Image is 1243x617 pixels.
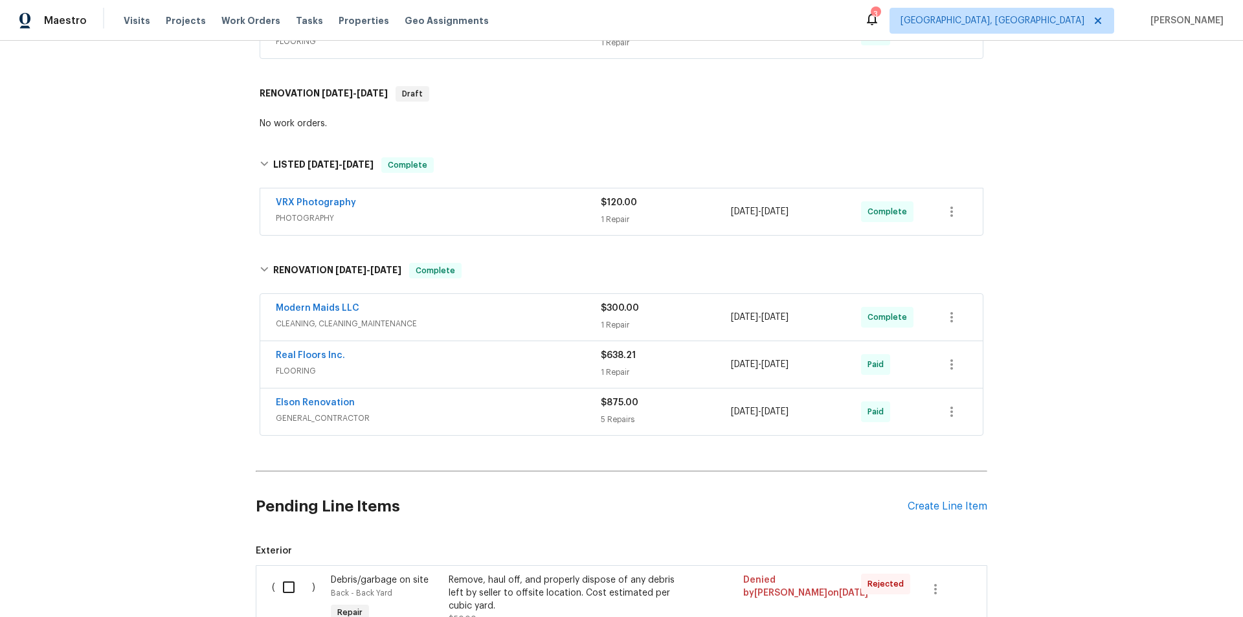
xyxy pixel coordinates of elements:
[370,265,401,275] span: [DATE]
[273,157,374,173] h6: LISTED
[761,313,789,322] span: [DATE]
[868,578,909,590] span: Rejected
[276,304,359,313] a: Modern Maids LLC
[331,576,429,585] span: Debris/garbage on site
[308,160,339,169] span: [DATE]
[868,205,912,218] span: Complete
[276,398,355,407] a: Elson Renovation
[731,205,789,218] span: -
[273,263,401,278] h6: RENOVATION
[276,212,601,225] span: PHOTOGRAPHY
[731,405,789,418] span: -
[383,159,432,172] span: Complete
[331,589,392,597] span: Back - Back Yard
[868,311,912,324] span: Complete
[731,311,789,324] span: -
[256,477,908,537] h2: Pending Line Items
[322,89,388,98] span: -
[871,8,880,21] div: 3
[601,398,638,407] span: $875.00
[731,313,758,322] span: [DATE]
[335,265,366,275] span: [DATE]
[868,358,889,371] span: Paid
[124,14,150,27] span: Visits
[405,14,489,27] span: Geo Assignments
[276,351,345,360] a: Real Floors Inc.
[44,14,87,27] span: Maestro
[276,35,601,48] span: FLOORING
[342,160,374,169] span: [DATE]
[761,207,789,216] span: [DATE]
[731,358,789,371] span: -
[731,360,758,369] span: [DATE]
[868,405,889,418] span: Paid
[601,36,731,49] div: 1 Repair
[322,89,353,98] span: [DATE]
[449,574,677,612] div: Remove, haul off, and properly dispose of any debris left by seller to offsite location. Cost est...
[901,14,1084,27] span: [GEOGRAPHIC_DATA], [GEOGRAPHIC_DATA]
[397,87,428,100] span: Draft
[256,544,987,557] span: Exterior
[335,265,401,275] span: -
[601,351,636,360] span: $638.21
[601,413,731,426] div: 5 Repairs
[256,73,987,115] div: RENOVATION [DATE]-[DATE]Draft
[296,16,323,25] span: Tasks
[276,317,601,330] span: CLEANING, CLEANING_MAINTENANCE
[410,264,460,277] span: Complete
[1145,14,1224,27] span: [PERSON_NAME]
[731,407,758,416] span: [DATE]
[256,144,987,186] div: LISTED [DATE]-[DATE]Complete
[731,207,758,216] span: [DATE]
[276,198,356,207] a: VRX Photography
[743,576,868,598] span: Denied by [PERSON_NAME] on
[256,250,987,291] div: RENOVATION [DATE]-[DATE]Complete
[601,213,731,226] div: 1 Repair
[339,14,389,27] span: Properties
[276,365,601,377] span: FLOORING
[601,319,731,331] div: 1 Repair
[761,407,789,416] span: [DATE]
[839,589,868,598] span: [DATE]
[276,412,601,425] span: GENERAL_CONTRACTOR
[357,89,388,98] span: [DATE]
[166,14,206,27] span: Projects
[908,500,987,513] div: Create Line Item
[221,14,280,27] span: Work Orders
[601,304,639,313] span: $300.00
[308,160,374,169] span: -
[601,366,731,379] div: 1 Repair
[761,360,789,369] span: [DATE]
[260,117,983,130] div: No work orders.
[260,86,388,102] h6: RENOVATION
[601,198,637,207] span: $120.00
